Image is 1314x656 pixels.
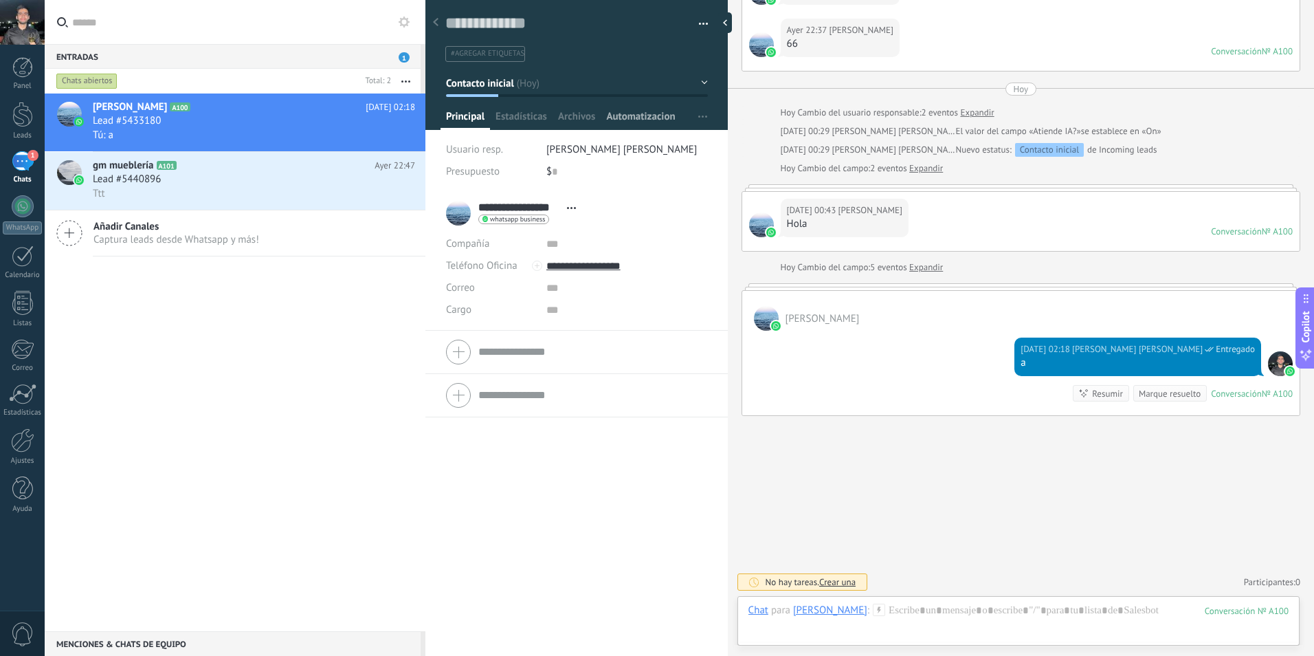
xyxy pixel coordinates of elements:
div: № A100 [1262,388,1293,400]
div: WhatsApp [3,221,42,234]
span: A101 [157,161,177,170]
span: gm mueblería [93,159,154,173]
div: Resumir [1092,387,1123,400]
span: Entregado [1216,342,1255,356]
div: Hola [787,217,902,231]
span: Joaquin Gutierrez [749,212,774,237]
div: No hay tareas. [766,576,856,588]
div: $ [546,161,708,183]
span: [PERSON_NAME] [PERSON_NAME] [546,143,697,156]
div: Leads [3,131,43,140]
span: Crear una [819,576,856,588]
div: Calendario [3,271,43,280]
span: Joaquin Gutierrez [786,312,860,325]
div: Ayer 22:37 [787,23,829,37]
span: A100 [170,102,190,111]
span: Gutiérrez Felipe Elías Joaquín [832,144,963,155]
span: Nuevo estatus: [956,143,1012,157]
span: 5 eventos [870,261,906,274]
div: Ajustes [3,457,43,466]
div: Panel [3,82,43,91]
div: Ayuda [3,505,43,514]
div: Hoy [781,106,798,120]
div: Conversación [1211,226,1262,237]
div: Contacto inicial [1015,143,1084,157]
div: [DATE] 00:43 [787,204,838,217]
span: 0 [1295,576,1300,588]
span: Joaquin Gutierrez [838,204,902,217]
div: de Incoming leads [956,143,1157,157]
span: para [771,604,790,617]
span: Joaquin Gutierrez [829,23,893,37]
img: waba.svg [771,321,781,331]
span: 2 eventos [870,162,906,175]
span: El valor del campo «Atiende IA?» [956,124,1081,138]
a: Expandir [909,162,943,175]
a: Expandir [960,106,994,120]
span: Teléfono Oficina [446,259,517,272]
img: waba.svg [766,47,776,57]
div: Compañía [446,233,536,255]
div: Cambio del campo: [781,162,944,175]
span: Automatizacion [606,110,675,130]
span: 2 eventos [922,106,958,120]
div: Cargo [446,299,536,321]
div: Hoy [1014,83,1029,96]
span: Presupuesto [446,165,500,178]
div: [DATE] 00:29 [781,124,832,138]
div: Presupuesto [446,161,536,183]
button: Correo [446,277,475,299]
span: se establece en «On» [1081,124,1161,138]
a: avataricongm muebleríaA101Ayer 22:47Lead #5440896Ttt [45,152,425,210]
a: Participantes:0 [1244,576,1300,588]
span: Tú: a [93,129,113,142]
span: Gutiérrez Felipe Elías Joaquín [832,125,963,137]
span: : [867,604,869,617]
div: a [1021,356,1255,370]
div: Hoy [781,162,798,175]
span: Usuario resp. [446,143,503,156]
div: Usuario resp. [446,139,536,161]
span: [DATE] 02:18 [366,100,415,114]
div: Total: 2 [360,74,391,88]
span: #agregar etiquetas [451,49,524,58]
a: Expandir [909,261,943,274]
span: Estadísticas [495,110,547,130]
span: Gutiérrez Felipe Elías Joaquín (Oficina de Venta) [1072,342,1203,356]
span: Captura leads desde Whatsapp y más! [93,233,259,246]
div: Conversación [1211,45,1262,57]
span: Joaquin Gutierrez [749,32,774,57]
div: Correo [3,364,43,373]
img: icon [74,117,84,127]
div: Entradas [45,44,421,69]
div: Listas [3,319,43,328]
div: Hoy [781,261,798,274]
span: Lead #5433180 [93,114,161,128]
span: Lead #5440896 [93,173,161,186]
img: waba.svg [766,228,776,237]
div: Menciones & Chats de equipo [45,631,421,656]
div: № A100 [1262,226,1293,237]
span: Copilot [1299,311,1313,343]
div: Marque resuelto [1139,387,1201,400]
img: icon [74,175,84,185]
img: waba.svg [1285,367,1295,376]
span: Cargo [446,305,471,315]
button: Teléfono Oficina [446,255,517,277]
div: [DATE] 02:18 [1021,342,1072,356]
span: whatsapp business [490,216,545,223]
span: Añadir Canales [93,220,259,233]
span: Correo [446,281,475,294]
span: Principal [446,110,485,130]
div: [DATE] 00:29 [781,143,832,157]
span: 1 [27,150,38,161]
div: Ocultar [718,12,732,33]
div: № A100 [1262,45,1293,57]
a: avataricon[PERSON_NAME]A100[DATE] 02:18Lead #5433180Tú: a [45,94,425,151]
span: Joaquin Gutierrez [754,306,779,331]
div: Chats [3,175,43,184]
span: [PERSON_NAME] [93,100,167,114]
div: 66 [787,37,893,51]
div: Estadísticas [3,408,43,417]
div: Cambio del usuario responsable: [781,106,994,120]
